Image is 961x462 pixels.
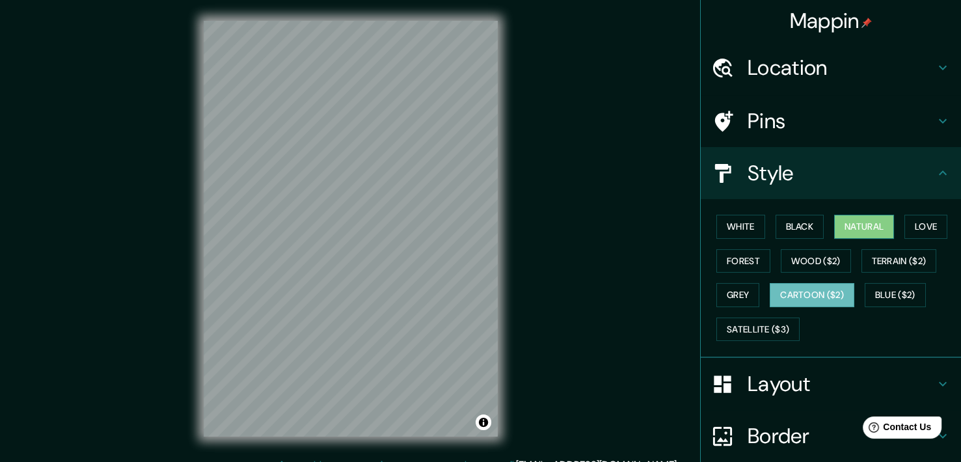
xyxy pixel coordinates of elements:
img: pin-icon.png [861,18,872,28]
div: Style [701,147,961,199]
button: Satellite ($3) [716,318,800,342]
h4: Location [748,55,935,81]
canvas: Map [204,21,498,437]
button: Forest [716,249,770,273]
button: Wood ($2) [781,249,851,273]
button: Terrain ($2) [861,249,937,273]
h4: Pins [748,108,935,134]
button: White [716,215,765,239]
div: Border [701,410,961,462]
h4: Layout [748,371,935,397]
div: Layout [701,358,961,410]
button: Grey [716,283,759,307]
button: Black [776,215,824,239]
h4: Border [748,423,935,449]
div: Location [701,42,961,94]
div: Pins [701,95,961,147]
button: Blue ($2) [865,283,926,307]
h4: Style [748,160,935,186]
button: Toggle attribution [476,414,491,430]
iframe: Help widget launcher [845,411,947,448]
button: Natural [834,215,894,239]
button: Love [904,215,947,239]
button: Cartoon ($2) [770,283,854,307]
h4: Mappin [790,8,873,34]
